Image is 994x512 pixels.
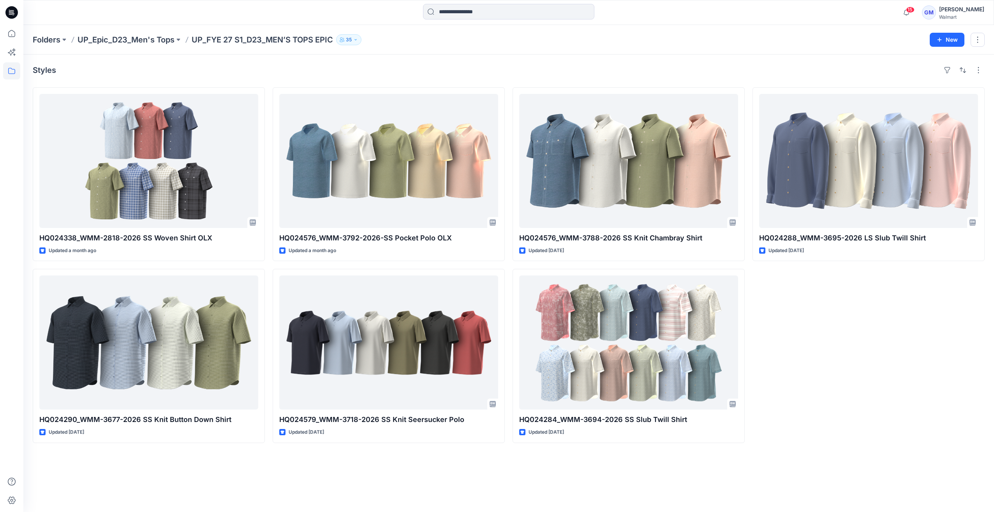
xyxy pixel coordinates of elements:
a: Folders [33,34,60,45]
p: Updated [DATE] [768,247,804,255]
a: HQ024284_WMM-3694-2026 SS Slub Twill Shirt [519,275,738,410]
a: HQ024579_WMM-3718-2026 SS Knit Seersucker Polo [279,275,498,410]
p: 35 [346,35,352,44]
div: GM [922,5,936,19]
a: HQ024576_WMM-3792-2026-SS Pocket Polo OLX [279,94,498,228]
div: [PERSON_NAME] [939,5,984,14]
h4: Styles [33,65,56,75]
button: 35 [336,34,361,45]
p: HQ024284_WMM-3694-2026 SS Slub Twill Shirt [519,414,738,425]
p: HQ024288_WMM-3695-2026 LS Slub Twill Shirt [759,233,978,244]
button: New [930,33,964,47]
div: Walmart [939,14,984,20]
a: HQ024290_WMM-3677-2026 SS Knit Button Down Shirt [39,275,258,410]
p: Updated a month ago [49,247,96,255]
p: HQ024576_WMM-3792-2026-SS Pocket Polo OLX [279,233,498,244]
span: 15 [906,7,915,13]
p: Updated [DATE] [289,428,324,436]
p: Updated [DATE] [529,428,564,436]
p: Updated a month ago [289,247,336,255]
p: HQ024338_WMM-2818-2026 SS Woven Shirt OLX [39,233,258,244]
a: HQ024576_WMM-3788-2026 SS Knit Chambray Shirt [519,94,738,228]
p: HQ024290_WMM-3677-2026 SS Knit Button Down Shirt [39,414,258,425]
a: HQ024288_WMM-3695-2026 LS Slub Twill Shirt [759,94,978,228]
a: UP_Epic_D23_Men's Tops [78,34,174,45]
a: HQ024338_WMM-2818-2026 SS Woven Shirt OLX [39,94,258,228]
p: HQ024579_WMM-3718-2026 SS Knit Seersucker Polo [279,414,498,425]
p: HQ024576_WMM-3788-2026 SS Knit Chambray Shirt [519,233,738,244]
p: UP_FYE 27 S1_D23_MEN’S TOPS EPIC [192,34,333,45]
p: Updated [DATE] [529,247,564,255]
p: Updated [DATE] [49,428,84,436]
